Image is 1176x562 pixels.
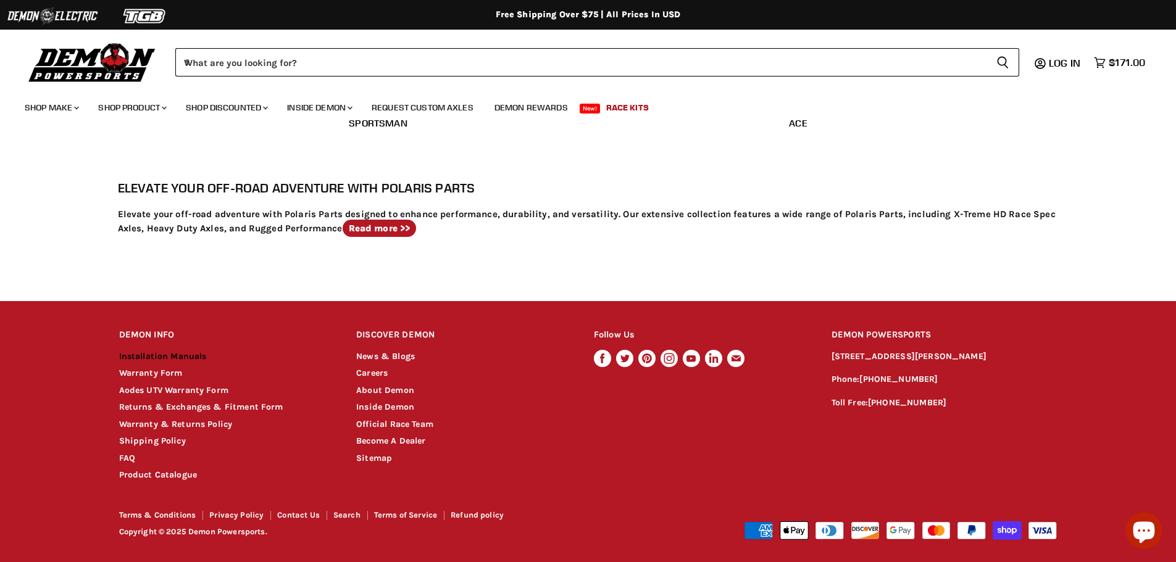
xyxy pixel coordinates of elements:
h2: Ace [706,117,891,130]
img: Demon Electric Logo 2 [6,4,99,28]
a: Log in [1043,57,1088,68]
p: Toll Free: [832,396,1057,410]
a: Official Race Team [356,419,433,429]
a: FAQ [119,453,135,463]
a: Race Kits [597,95,658,120]
nav: Footer [119,511,590,524]
h2: Sportsman [286,117,471,130]
a: $171.00 [1088,54,1151,72]
a: Contact Us [277,510,320,519]
p: Elevate your off-road adventure with Polaris Parts designed to enhance performance, durability, a... [118,207,1059,235]
a: Become A Dealer [356,436,425,446]
span: $171.00 [1109,57,1145,68]
a: Sportsman [286,109,471,137]
a: Terms of Service [374,510,437,519]
inbox-online-store-chat: Shopify online store chat [1122,512,1166,552]
p: Phone: [832,373,1057,387]
a: Shipping Policy [119,436,186,446]
img: Demon Powersports [25,40,160,84]
a: [PHONE_NUMBER] [859,374,938,384]
p: Copyright © 2025 Demon Powersports. [119,527,590,537]
a: Returns & Exchanges & Fitment Form [119,402,283,412]
a: About Demon [356,385,414,395]
a: Product Catalogue [119,469,198,480]
a: Ace [706,109,891,137]
a: Shop Product [89,95,174,120]
span: New! [580,104,601,114]
button: Search [986,48,1019,76]
a: Installation Manuals [119,351,207,362]
input: When autocomplete results are available use up and down arrows to review and enter to select [175,48,986,76]
ul: Main menu [15,90,1142,120]
p: [STREET_ADDRESS][PERSON_NAME] [832,350,1057,364]
h2: Elevate Your Off-Road Adventure with Polaris Parts [118,179,1059,197]
a: Aodes UTV Warranty Form [119,385,228,395]
h2: Follow Us [594,321,808,350]
div: Free Shipping Over $75 | All Prices In USD [94,9,1082,20]
span: Log in [1049,57,1080,69]
a: Search [333,510,361,519]
h2: DISCOVER DEMON [356,321,570,350]
a: Privacy Policy [209,510,264,519]
a: Inside Demon [356,402,414,412]
a: Inside Demon [278,95,360,120]
a: Demon Rewards [485,95,577,120]
a: Request Custom Axles [362,95,483,120]
a: Careers [356,368,388,378]
a: [PHONE_NUMBER] [868,397,946,408]
form: Product [175,48,1019,76]
a: Terms & Conditions [119,510,196,519]
strong: Read more >> [349,223,411,234]
a: News & Blogs [356,351,415,362]
a: Refund policy [451,510,504,519]
a: Warranty Form [119,368,183,378]
a: Shop Make [15,95,86,120]
a: Sitemap [356,453,392,463]
img: TGB Logo 2 [99,4,191,28]
a: Shop Discounted [177,95,275,120]
h2: DEMON POWERSPORTS [832,321,1057,350]
a: Warranty & Returns Policy [119,419,233,429]
h2: DEMON INFO [119,321,333,350]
